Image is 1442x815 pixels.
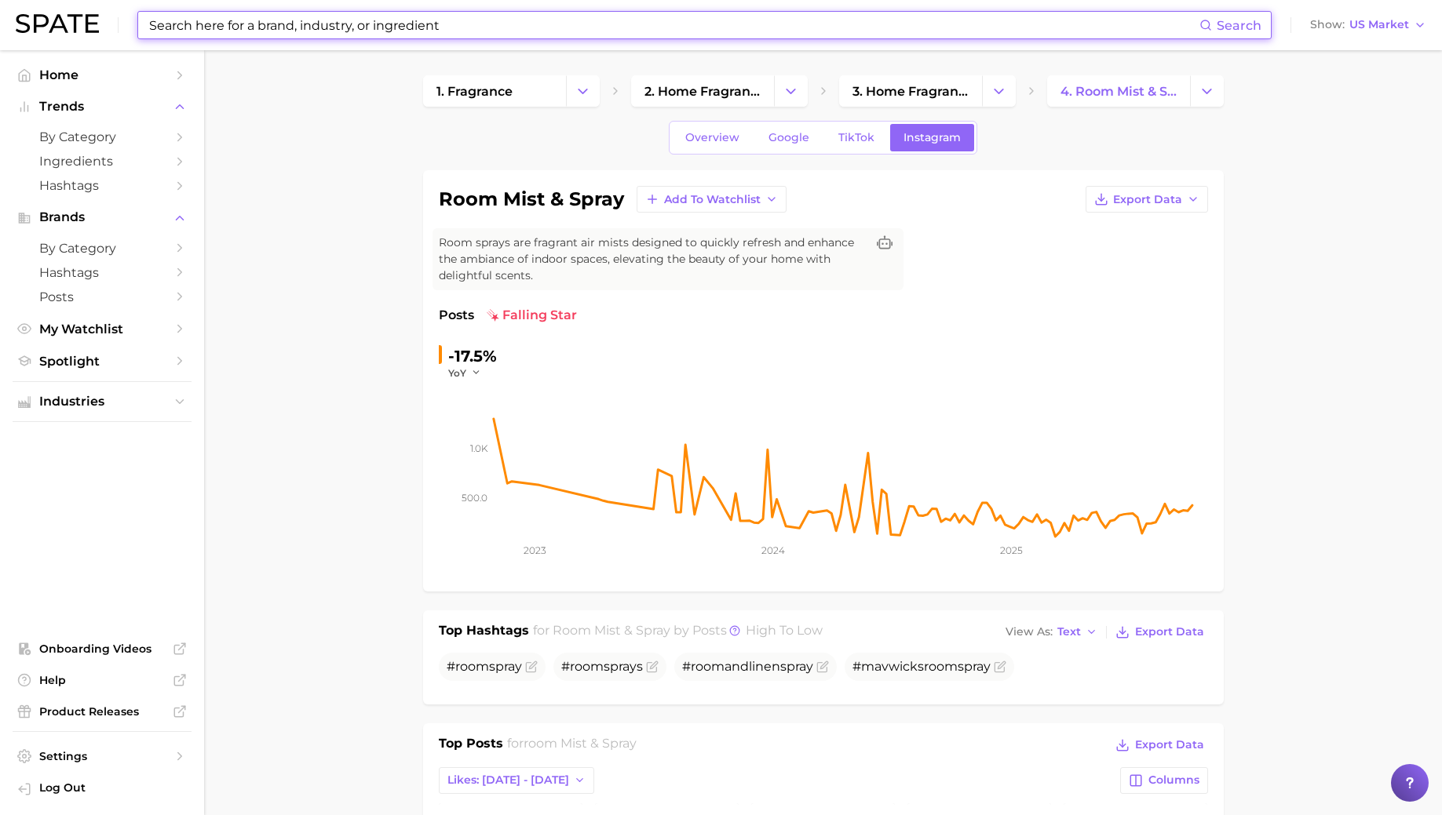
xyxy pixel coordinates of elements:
[39,100,165,114] span: Trends
[489,659,522,674] span: spray
[761,544,784,556] tspan: 2024
[746,623,823,638] span: high to low
[439,734,503,758] h1: Top Posts
[39,780,179,795] span: Log Out
[13,776,192,802] a: Log out. Currently logged in with e-mail mathilde@spate.nyc.
[447,773,569,787] span: Likes: [DATE] - [DATE]
[994,660,1006,673] button: Flag as miscategorized or irrelevant
[13,206,192,229] button: Brands
[13,317,192,341] a: My Watchlist
[1120,767,1207,794] button: Columns
[439,767,595,794] button: Likes: [DATE] - [DATE]
[1190,75,1224,107] button: Change Category
[1217,18,1261,33] span: Search
[982,75,1016,107] button: Change Category
[13,285,192,309] a: Posts
[904,131,961,144] span: Instagram
[631,75,774,107] a: 2. home fragrance
[448,344,497,369] div: -17.5%
[768,131,809,144] span: Google
[39,67,165,82] span: Home
[16,14,99,33] img: SPATE
[852,659,991,674] span: #mavwicks
[570,659,604,674] span: room
[1112,621,1207,643] button: Export Data
[672,124,753,151] a: Overview
[13,668,192,692] a: Help
[13,149,192,173] a: Ingredients
[13,637,192,660] a: Onboarding Videos
[1086,186,1208,213] button: Export Data
[462,492,487,504] tspan: 500.0
[755,124,823,151] a: Google
[838,131,874,144] span: TikTok
[39,129,165,144] span: by Category
[39,210,165,224] span: Brands
[148,12,1199,38] input: Search here for a brand, industry, or ingredient
[1310,20,1345,29] span: Show
[39,322,165,337] span: My Watchlist
[13,173,192,198] a: Hashtags
[13,236,192,260] a: by Category
[439,621,529,643] h1: Top Hashtags
[13,260,192,285] a: Hashtags
[1306,15,1430,35] button: ShowUS Market
[604,659,637,674] span: spray
[644,84,761,99] span: 2. home fragrance
[423,75,566,107] a: 1. fragrance
[1135,625,1204,639] span: Export Data
[447,659,522,674] span: #
[13,63,192,87] a: Home
[1135,738,1204,751] span: Export Data
[566,75,600,107] button: Change Category
[436,84,513,99] span: 1. fragrance
[525,660,538,673] button: Flag as miscategorized or irrelevant
[13,390,192,413] button: Industries
[448,366,466,380] span: YoY
[924,659,958,674] span: room
[1047,75,1190,107] a: 4. room mist & spray
[439,190,624,209] h1: room mist & spray
[1006,628,1053,636] span: View As
[39,154,165,169] span: Ingredients
[507,734,637,758] h2: for
[1148,773,1199,787] span: Columns
[13,700,192,723] a: Product Releases
[487,309,499,322] img: falling star
[455,659,489,674] span: room
[487,306,577,325] span: falling star
[13,744,192,768] a: Settings
[39,704,165,719] span: Product Releases
[1002,622,1102,642] button: View AsText
[524,736,637,751] span: room mist & spray
[39,673,165,687] span: Help
[1000,544,1023,556] tspan: 2025
[439,235,866,284] span: Room sprays are fragrant air mists designed to quickly refresh and enhance the ambiance of indoor...
[39,354,165,369] span: Spotlight
[839,75,982,107] a: 3. home fragrance accessories
[533,621,823,643] h2: for by Posts
[774,75,808,107] button: Change Category
[523,544,546,556] tspan: 2023
[780,659,813,674] span: spray
[39,265,165,280] span: Hashtags
[1113,193,1182,206] span: Export Data
[39,178,165,193] span: Hashtags
[682,659,813,674] span: # andlinen
[1349,20,1409,29] span: US Market
[685,131,739,144] span: Overview
[958,659,991,674] span: spray
[816,660,829,673] button: Flag as miscategorized or irrelevant
[470,442,488,454] tspan: 1.0k
[553,623,670,638] span: room mist & spray
[646,660,659,673] button: Flag as miscategorized or irrelevant
[39,241,165,256] span: by Category
[13,349,192,373] a: Spotlight
[561,659,643,674] span: # s
[852,84,969,99] span: 3. home fragrance accessories
[39,395,165,409] span: Industries
[39,289,165,304] span: Posts
[13,95,192,118] button: Trends
[890,124,974,151] a: Instagram
[1057,628,1081,636] span: Text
